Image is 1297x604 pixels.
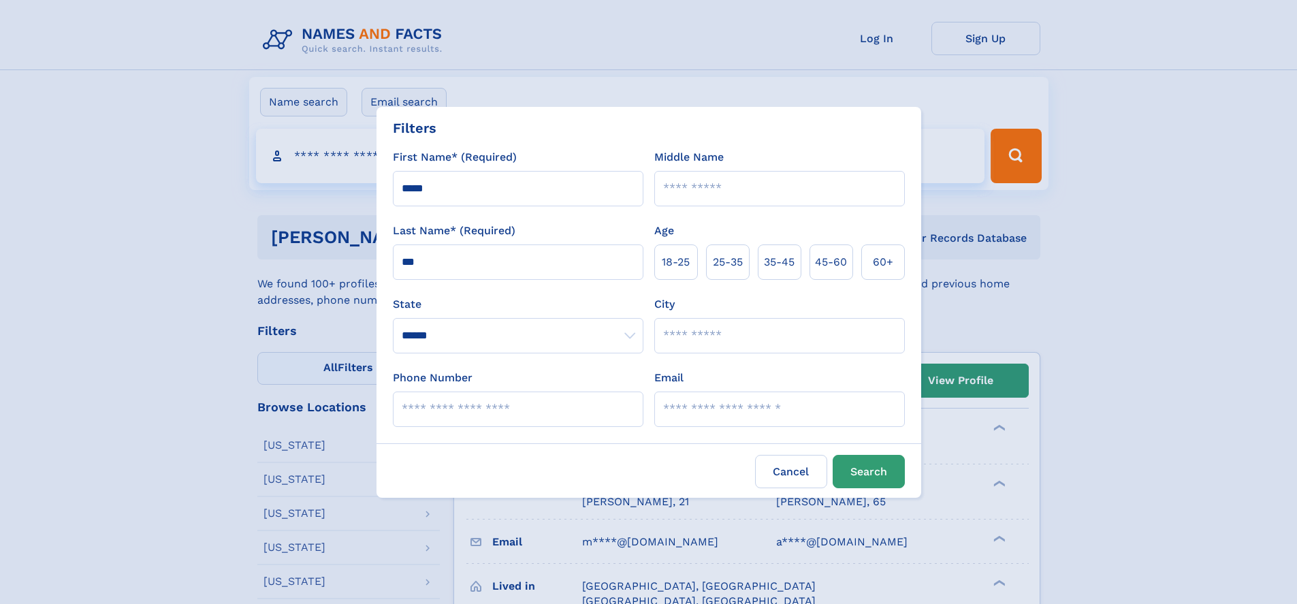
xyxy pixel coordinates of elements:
[833,455,905,488] button: Search
[755,455,827,488] label: Cancel
[654,370,684,386] label: Email
[764,254,795,270] span: 35‑45
[654,149,724,165] label: Middle Name
[393,223,515,239] label: Last Name* (Required)
[654,296,675,313] label: City
[393,149,517,165] label: First Name* (Required)
[393,296,643,313] label: State
[393,370,473,386] label: Phone Number
[873,254,893,270] span: 60+
[662,254,690,270] span: 18‑25
[393,118,436,138] div: Filters
[713,254,743,270] span: 25‑35
[815,254,847,270] span: 45‑60
[654,223,674,239] label: Age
